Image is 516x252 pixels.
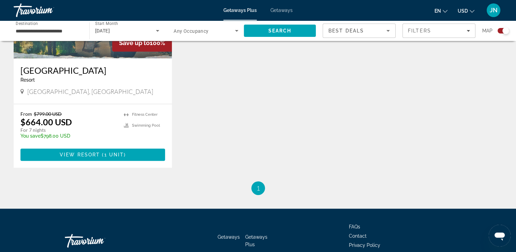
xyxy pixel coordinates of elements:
[34,111,62,117] span: $799.00 USD
[104,152,124,157] span: 1 unit
[132,112,158,117] span: Fitness Center
[20,77,35,83] span: Resort
[27,88,153,95] span: [GEOGRAPHIC_DATA], [GEOGRAPHIC_DATA]
[223,8,257,13] a: Getaways Plus
[270,8,293,13] a: Getaways
[100,152,126,157] span: ( )
[482,26,492,36] span: Map
[328,28,364,33] span: Best Deals
[349,224,360,229] a: FAQs
[112,34,172,52] div: 100%
[20,111,32,117] span: From
[20,65,165,75] a: [GEOGRAPHIC_DATA]
[256,184,260,192] span: 1
[20,133,117,139] p: $798.00 USD
[14,1,82,19] a: Travorium
[434,6,447,16] button: Change language
[20,127,117,133] p: For 7 nights
[174,28,209,34] span: Any Occupancy
[490,7,498,14] span: JN
[402,24,475,38] button: Filters
[132,123,160,128] span: Swimming Pool
[485,3,502,17] button: User Menu
[268,28,291,33] span: Search
[16,27,80,35] input: Select destination
[20,117,72,127] p: $664.00 USD
[349,233,367,239] a: Contact
[20,133,41,139] span: You save
[95,28,110,33] span: [DATE]
[489,225,511,247] iframe: Button to launch messaging window, conversation in progress
[245,234,267,247] a: Getaways Plus
[328,27,390,35] mat-select: Sort by
[244,25,316,37] button: Search
[458,8,468,14] span: USD
[95,21,118,26] span: Start Month
[119,39,150,46] span: Save up to
[349,242,380,248] a: Privacy Policy
[20,149,165,161] button: View Resort(1 unit)
[408,28,431,33] span: Filters
[60,152,100,157] span: View Resort
[458,6,474,16] button: Change currency
[218,234,240,240] a: Getaways
[14,181,502,195] nav: Pagination
[65,230,133,251] a: Go Home
[16,21,38,26] span: Destination
[434,8,441,14] span: en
